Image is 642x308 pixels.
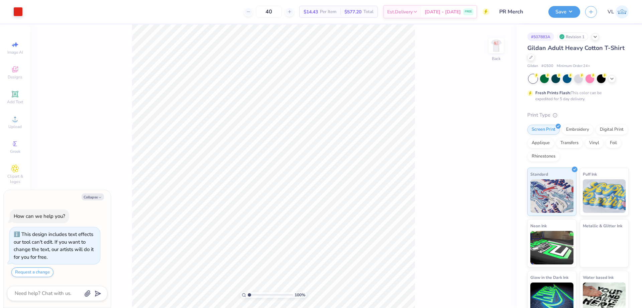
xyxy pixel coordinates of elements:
[7,99,23,105] span: Add Text
[527,33,554,41] div: # 507883A
[527,138,554,148] div: Applique
[11,267,53,277] button: Request a change
[583,171,597,178] span: Puff Ink
[344,8,361,15] span: $577.20
[583,231,626,264] img: Metallic & Glitter Ink
[530,171,548,178] span: Standard
[585,138,604,148] div: Vinyl
[14,213,65,220] div: How can we help you?
[425,8,461,15] span: [DATE] - [DATE]
[556,138,583,148] div: Transfers
[320,8,336,15] span: Per Item
[530,231,573,264] img: Neon Ink
[527,111,629,119] div: Print Type
[530,179,573,213] img: Standard
[608,5,629,18] a: VL
[527,44,625,52] span: Gildan Adult Heavy Cotton T-Shirt
[465,9,472,14] span: FREE
[596,125,628,135] div: Digital Print
[7,50,23,55] span: Image AI
[527,125,560,135] div: Screen Print
[304,8,318,15] span: $14.43
[295,292,305,298] span: 100 %
[608,8,614,16] span: VL
[387,8,413,15] span: Est. Delivery
[535,90,618,102] div: This color can be expedited for 5 day delivery.
[10,149,20,154] span: Greek
[363,8,373,15] span: Total
[527,63,538,69] span: Gildan
[541,63,553,69] span: # G500
[3,174,27,184] span: Clipart & logos
[490,39,503,52] img: Back
[8,124,22,129] span: Upload
[530,274,568,281] span: Glow in the Dark Ink
[14,231,94,260] div: This design includes text effects our tool can't edit. If you want to change the text, our artist...
[548,6,580,18] button: Save
[527,151,560,162] div: Rhinestones
[606,138,621,148] div: Foil
[562,125,594,135] div: Embroidery
[535,90,571,96] strong: Fresh Prints Flash:
[256,6,282,18] input: – –
[492,56,501,62] div: Back
[583,274,614,281] span: Water based Ink
[616,5,629,18] img: Vincent Lloyd Laurel
[583,179,626,213] img: Puff Ink
[557,33,588,41] div: Revision 1
[557,63,590,69] span: Minimum Order: 24 +
[583,222,622,229] span: Metallic & Glitter Ink
[530,222,547,229] span: Neon Ink
[82,193,104,200] button: Collapse
[8,74,22,80] span: Designs
[494,5,543,18] input: Untitled Design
